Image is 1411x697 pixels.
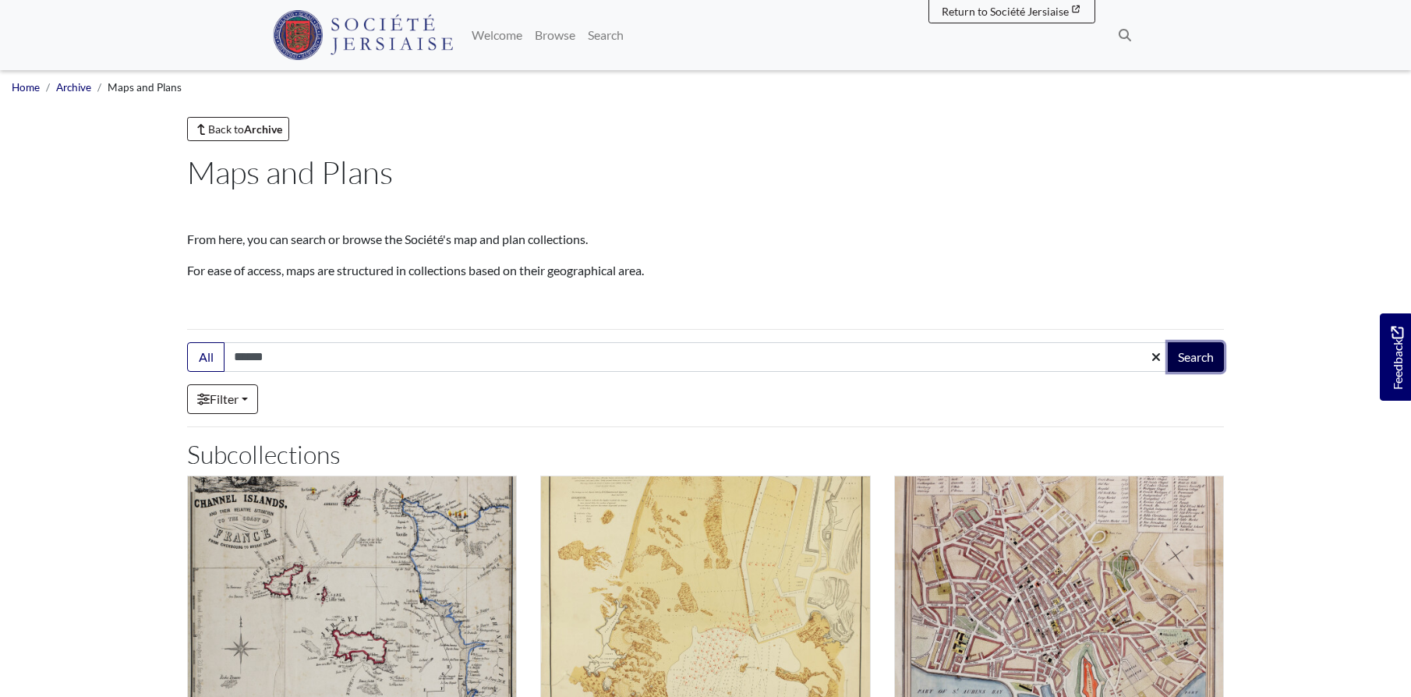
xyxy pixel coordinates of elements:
span: Maps and Plans [108,81,182,94]
a: Search [582,19,630,51]
img: Société Jersiaise [273,10,453,60]
a: Welcome [465,19,529,51]
strong: Archive [244,122,282,136]
a: Would you like to provide feedback? [1380,313,1411,401]
h1: Maps and Plans [187,154,1224,191]
input: Search this collection... [224,342,1169,372]
button: All [187,342,225,372]
button: Search [1168,342,1224,372]
p: For ease of access, maps are structured in collections based on their geographical area. [187,261,1224,280]
span: Return to Société Jersiaise [942,5,1069,18]
h2: Subcollections [187,440,1224,469]
span: Feedback [1388,327,1406,390]
a: Home [12,81,40,94]
a: Société Jersiaise logo [273,6,453,64]
a: Browse [529,19,582,51]
a: Back toArchive [187,117,289,141]
p: From here, you can search or browse the Société's map and plan collections. [187,230,1224,249]
a: Archive [56,81,91,94]
a: Filter [187,384,258,414]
